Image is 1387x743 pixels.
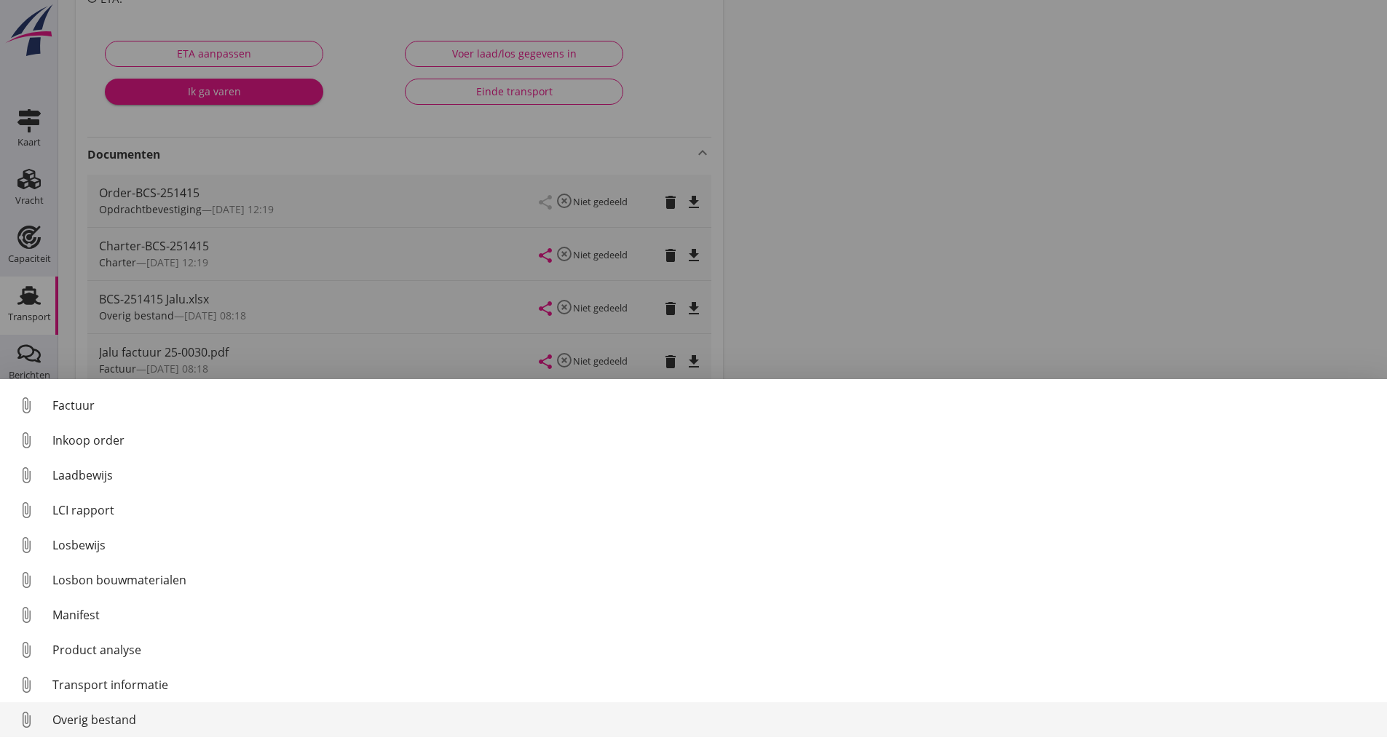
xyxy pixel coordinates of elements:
[52,676,1375,694] div: Transport informatie
[15,673,38,696] i: attach_file
[52,571,1375,589] div: Losbon bouwmaterialen
[52,501,1375,519] div: LCI rapport
[52,397,1375,414] div: Factuur
[52,711,1375,728] div: Overig bestand
[15,429,38,452] i: attach_file
[15,638,38,661] i: attach_file
[52,432,1375,449] div: Inkoop order
[52,536,1375,554] div: Losbewijs
[52,606,1375,624] div: Manifest
[15,533,38,557] i: attach_file
[52,641,1375,659] div: Product analyse
[52,466,1375,484] div: Laadbewijs
[15,708,38,731] i: attach_file
[15,498,38,522] i: attach_file
[15,394,38,417] i: attach_file
[15,603,38,627] i: attach_file
[15,568,38,592] i: attach_file
[15,464,38,487] i: attach_file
